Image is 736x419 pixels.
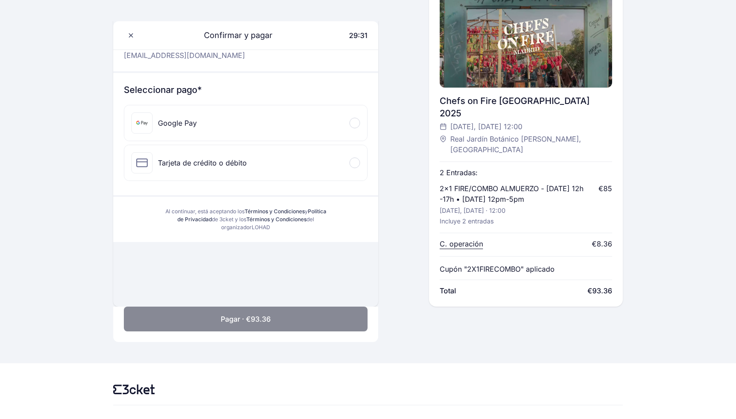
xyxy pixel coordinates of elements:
span: 2 [462,217,466,225]
div: €8.36 [592,238,612,249]
p: C. operación [440,238,483,249]
p: 2x1 FIRE/COMBO ALMUERZO - [DATE] 12h -17h • [DATE] 12pm-5pm [440,183,590,204]
p: Incluye [440,217,494,226]
div: €85 [598,183,612,194]
h3: Seleccionar pago* [124,84,368,96]
div: Tarjeta de crédito o débito [158,158,247,168]
span: Confirmar y pagar [193,29,272,42]
button: Pagar · €93.36 [124,307,368,331]
a: Términos y Condiciones [246,216,307,223]
p: [DATE], [DATE] · 12:00 [440,206,506,215]
span: [DATE], [DATE] 12:00 [450,121,522,132]
span: 29:31 [349,31,368,40]
span: LOHAD [252,224,270,231]
span: Real Jardín Botánico [PERSON_NAME], [GEOGRAPHIC_DATA] [450,134,603,155]
span: Total [440,285,456,296]
span: €93.36 [587,285,612,296]
p: 2 Entradas: [440,167,478,178]
p: Cupón "2X1FIRECOMBO" aplicado [440,264,555,274]
a: Términos y Condiciones [245,208,305,215]
div: Chefs on Fire [GEOGRAPHIC_DATA] 2025 [440,95,612,119]
div: Google Pay [158,118,197,128]
span: Pagar · €93.36 [221,314,271,324]
div: Al continuar, está aceptando los y de 3cket y los del organizador [163,208,329,231]
p: [EMAIL_ADDRESS][DOMAIN_NAME] [124,50,274,61]
span: Entradas [468,217,494,225]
